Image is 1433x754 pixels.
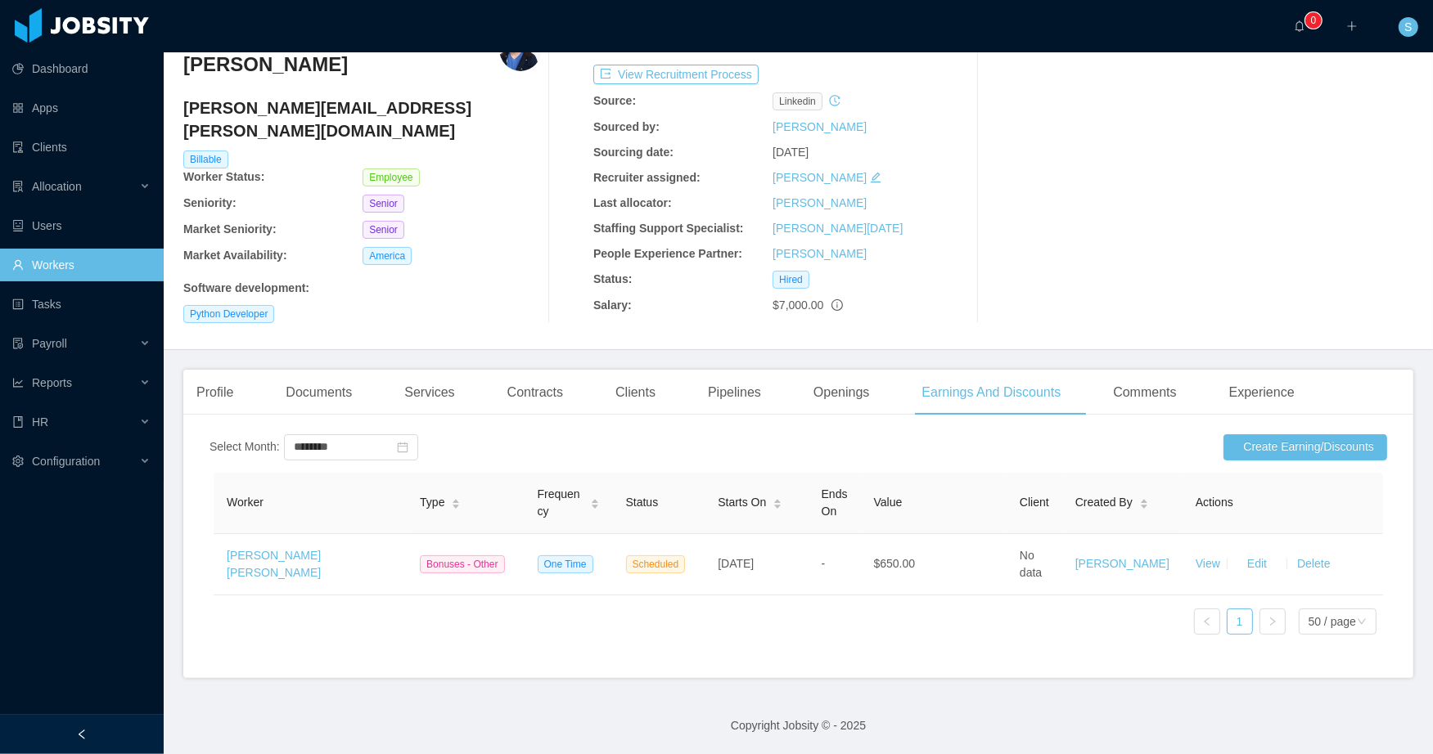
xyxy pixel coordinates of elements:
[1234,551,1280,577] button: Edit
[183,222,277,236] b: Market Seniority:
[183,249,287,262] b: Market Availability:
[718,557,754,570] span: [DATE]
[183,370,246,415] div: Profile
[874,496,903,509] span: Value
[1346,20,1358,32] i: icon: plus
[363,221,404,239] span: Senior
[1309,609,1356,634] div: 50 / page
[593,146,674,159] b: Sourcing date:
[12,249,151,281] a: icon: userWorkers
[183,305,274,323] span: Python Developer
[32,455,100,468] span: Configuration
[590,502,599,507] i: icon: caret-down
[773,92,822,110] span: linkedin
[593,196,672,209] b: Last allocator:
[1228,609,1252,634] a: 1
[1357,617,1367,628] i: icon: down
[1194,608,1220,635] li: Previous Page
[773,196,867,209] a: [PERSON_NAME]
[1075,494,1133,511] span: Created By
[590,496,600,508] div: Sort
[1216,370,1308,415] div: Experience
[227,496,264,509] span: Worker
[452,496,461,501] i: icon: caret-up
[593,298,632,312] b: Salary:
[1020,496,1049,509] span: Client
[494,370,576,415] div: Contracts
[773,222,903,235] a: [PERSON_NAME][DATE]
[1227,608,1253,635] li: 1
[874,557,916,570] span: $650.00
[1404,17,1412,37] span: S
[210,438,280,456] div: Select Month:
[773,247,867,260] a: [PERSON_NAME]
[822,557,826,570] span: -
[12,288,151,321] a: icon: profileTasks
[1075,557,1169,570] a: [PERSON_NAME]
[12,181,24,192] i: icon: solution
[451,496,461,508] div: Sort
[593,94,636,107] b: Source:
[1294,551,1333,577] button: Delete
[183,196,237,209] b: Seniority:
[773,146,809,159] span: [DATE]
[391,370,467,415] div: Services
[1139,502,1148,507] i: icon: caret-down
[12,377,24,388] i: icon: line-chart
[183,281,309,294] b: Software development :
[590,496,599,501] i: icon: caret-up
[420,555,504,573] span: Bonuses - Other
[12,338,24,349] i: icon: file-protect
[164,698,1433,754] footer: Copyright Jobsity © - 2025
[420,494,444,511] span: Type
[183,150,228,168] span: Billable
[1100,370,1189,415] div: Comments
[452,502,461,507] i: icon: caret-down
[1268,617,1278,626] i: icon: right
[12,416,24,428] i: icon: book
[1196,496,1233,509] span: Actions
[831,299,843,311] span: info-circle
[12,92,151,124] a: icon: appstoreApps
[32,337,67,350] span: Payroll
[12,131,151,164] a: icon: auditClients
[695,370,774,415] div: Pipelines
[1139,496,1148,501] i: icon: caret-up
[12,52,151,85] a: icon: pie-chartDashboard
[273,370,365,415] div: Documents
[773,171,867,184] a: [PERSON_NAME]
[1305,12,1322,29] sup: 0
[773,496,782,508] div: Sort
[32,180,82,193] span: Allocation
[538,486,584,520] span: Frequency
[829,95,840,106] i: icon: history
[773,120,867,133] a: [PERSON_NAME]
[1202,617,1212,626] i: icon: left
[1294,20,1305,32] i: icon: bell
[773,298,823,312] span: $7,000.00
[593,171,701,184] b: Recruiter assigned:
[626,555,686,573] span: Scheduled
[397,442,408,453] i: icon: calendar
[32,376,72,389] span: Reports
[593,272,632,285] b: Status:
[593,65,759,84] button: icon: exportView Recruitment Process
[1139,496,1149,508] div: Sort
[773,496,782,501] i: icon: caret-up
[12,209,151,242] a: icon: robotUsers
[363,247,412,265] span: America
[1196,557,1220,570] a: View
[363,168,419,186] span: Employee
[1223,434,1387,460] button: icon: [object Object]Create Earning/Discounts
[12,456,24,467] i: icon: setting
[718,494,766,511] span: Starts On
[800,370,883,415] div: Openings
[1260,608,1286,635] li: Next Page
[773,271,809,289] span: Hired
[1020,549,1042,579] span: No data
[822,487,848,518] span: Ends On
[363,195,404,213] span: Senior
[773,502,782,507] i: icon: caret-down
[626,496,659,509] span: Status
[593,68,759,81] a: icon: exportView Recruitment Process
